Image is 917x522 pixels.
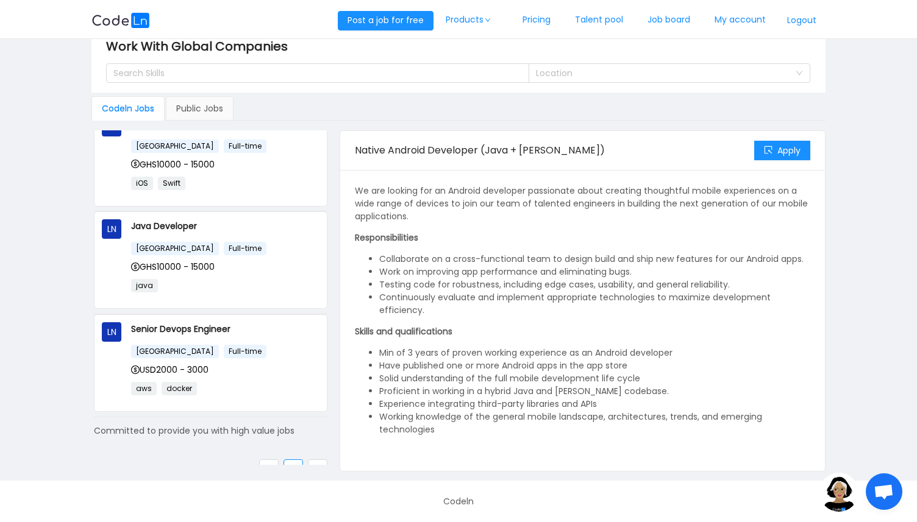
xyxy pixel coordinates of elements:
[379,372,810,385] li: Solid understanding of the full mobile development life cycle
[796,69,803,78] i: icon: down
[379,359,810,372] li: Have published one or more Android apps in the app store
[131,382,157,395] span: aws
[158,177,185,190] span: Swift
[338,11,434,30] button: Post a job for free
[166,96,234,121] div: Public Jobs
[131,364,209,376] span: USD2000 - 3000
[355,185,810,223] p: We are looking for an Android developer passionate about creating thoughtful mobile experiences o...
[754,141,810,160] button: icon: selectApply
[355,143,605,157] span: Native Android Developer (Java + [PERSON_NAME])
[284,460,302,478] a: 1
[338,14,434,26] a: Post a job for free
[131,322,319,336] p: Senior Devops Engineer
[131,177,153,190] span: iOS
[379,347,810,359] li: Min of 3 years of proven working experience as an Android developer
[308,459,327,479] li: Next Page
[106,37,295,56] span: Work With Global Companies
[91,13,150,28] img: logobg.f302741d.svg
[94,425,327,437] div: Committed to provide you with high value jobs
[131,242,219,255] span: [GEOGRAPHIC_DATA]
[778,11,826,30] button: Logout
[91,96,165,121] div: Codeln Jobs
[536,67,790,79] div: Location
[131,158,215,171] span: GHS10000 - 15000
[819,473,858,512] img: ground.ddcf5dcf.png
[131,139,219,153] span: [GEOGRAPHIC_DATA]
[107,219,116,239] span: LN
[379,411,810,436] li: Working knowledge of the general mobile landscape, architectures, trends, and emerging technologies
[355,325,452,337] strong: Skills and qualifications
[379,278,810,291] li: Testing code for robustness, including edge cases, usability, and general reliability.
[131,160,140,168] i: icon: dollar
[259,459,279,479] li: Previous Page
[131,261,215,273] span: GHS10000 - 15000
[866,473,902,510] a: Open chat
[224,345,266,358] span: Full-time
[162,382,197,395] span: docker
[224,242,266,255] span: Full-time
[107,322,116,342] span: LN
[379,291,810,317] li: Continuously evaluate and implement appropriate technologies to maximize development efficiency.
[284,459,303,479] li: 1
[379,398,810,411] li: Experience integrating third-party libraries and APIs
[484,17,491,23] i: icon: down
[379,385,810,398] li: Proficient in working in a hybrid Java and [PERSON_NAME] codebase.
[355,231,418,244] strong: Responsibilities
[224,139,266,153] span: Full-time
[379,253,810,266] li: Collaborate on a cross-functional team to design build and ship new features for our Android apps.
[379,266,810,278] li: Work on improving app performance and eliminating bugs.
[131,345,219,358] span: [GEOGRAPHIC_DATA]
[131,279,158,292] span: java
[131,263,140,271] i: icon: dollar
[131,365,140,374] i: icon: dollar
[113,67,510,79] div: Search Skills
[131,219,319,233] p: Java Developer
